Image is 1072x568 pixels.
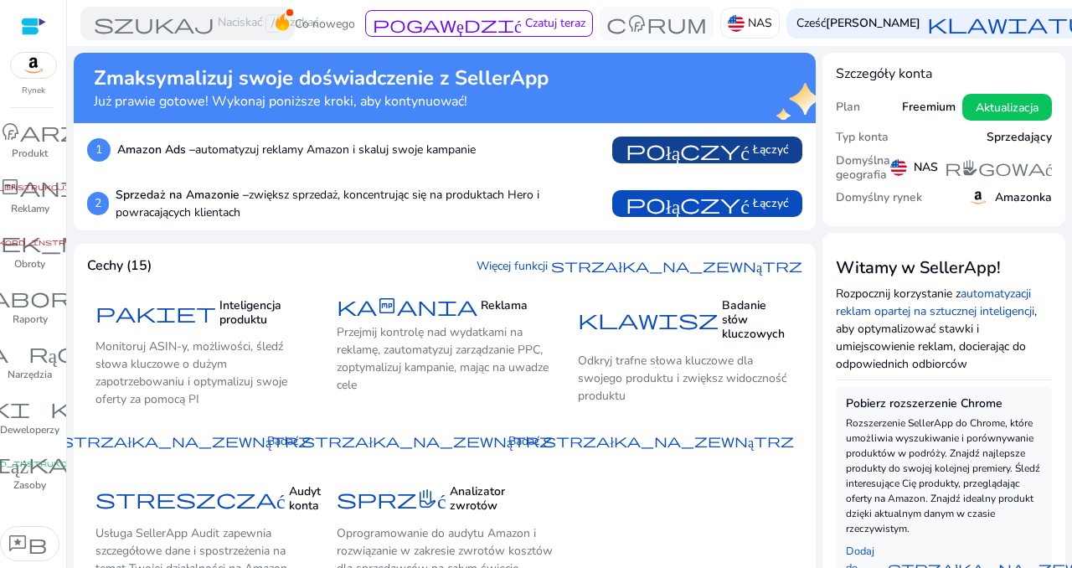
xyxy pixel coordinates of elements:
[94,92,467,111] font: Już prawie gotowe! Wykonaj poniższe kroki, aby kontynuować!
[12,147,48,160] font: Produkt
[95,338,287,407] font: Monitoruj ASIN-y, możliwości, śledź słowa kluczowe o dużym zapotrzebowaniu i optymalizuj swoje of...
[836,65,932,83] font: Szczegóły konta
[890,159,907,176] img: us.svg
[289,483,321,514] font: Audyt konta
[116,187,249,203] font: Sprzedaż na Amazonie –
[477,258,548,274] font: Więcej funkcji
[846,416,1040,535] font: Rozszerzenie SellerApp do Chrome, które umożliwia wyszukiwanie i porównywanie produktów w podróży...
[626,192,750,215] font: połączyć
[508,433,539,449] font: Badać
[13,478,46,492] font: Zasoby
[13,312,48,326] font: Raporty
[753,195,789,211] font: Łączyć
[337,324,549,393] font: Przejmij kontrolę nad wydatkami na reklamę, zautomatyzuj zarządzanie PPC, zoptymalizuj kampanie, ...
[95,142,102,157] font: 1
[846,395,1002,411] font: Pobierz rozszerzenie Chrome
[116,187,539,220] font: zwiększ sprzedaż, koncentrując się na produktach Hero i powracających klientach
[95,301,216,324] font: pakiet
[373,14,522,34] font: pogawędzić
[450,483,505,514] font: Analizator zwrotów
[267,433,298,449] font: Badać
[796,15,826,31] font: Cześć
[295,16,355,32] font: Co nowego
[600,7,714,40] button: centrum
[945,157,1053,178] font: redagować
[8,532,188,555] font: tryb_ciemny
[218,14,262,30] font: Naciskać
[578,307,719,331] font: klawisz
[543,432,794,449] font: strzałka_na_zewnątrz
[902,99,956,115] font: Freemium
[365,10,593,37] button: pogawędzićCzatuj teraz
[195,142,476,157] font: automatyzuj reklamy Amazon i skaluj swoje kampanie
[836,189,922,205] font: Domyślny rynek
[22,85,45,96] font: Rynek
[578,353,786,404] font: Odkryj trafne słowa kluczowe dla swojego produktu i zwiększ widoczność produktu
[94,12,214,35] font: szukaj
[8,368,52,381] font: Narzędzia
[11,202,49,215] font: Reklamy
[626,138,750,162] font: połączyć
[914,159,938,175] font: NAS
[722,297,785,342] font: Badanie słów kluczowych
[753,142,789,157] font: Łączyć
[95,195,101,211] font: 2
[836,303,1037,372] font: , aby optymalizować stawki i umiejscowienie reklam, docierając do odpowiednich odbiorców
[606,12,707,35] font: centrum
[301,432,553,449] font: strzałka_na_zewnątrz
[748,15,772,31] font: NAS
[836,286,1034,319] a: automatyzacji reklam opartej na sztucznej inteligencji
[481,297,528,313] font: Reklama
[87,256,152,275] font: Cechy (15)
[117,142,195,157] font: Amazon Ads –
[11,53,56,78] img: amazon.svg
[612,137,802,163] button: połączyćŁączyć
[968,188,988,208] img: amazon.svg
[94,65,549,91] font: Zmaksymalizuj swoje doświadczenie z SellerApp
[836,286,961,302] font: Rozpocznij korzystanie z
[836,152,890,183] font: Domyślna geografia
[836,256,1001,279] font: Witamy w SellerApp!
[995,189,1052,205] font: Amazonka
[219,297,281,328] font: Inteligencja produktu
[976,100,1038,116] font: Aktualizacja
[987,129,1052,145] font: Sprzedający
[612,190,802,217] button: połączyćŁączyć
[551,257,802,274] font: strzałka_na_zewnątrz
[60,432,312,449] font: strzałka_na_zewnątrz
[525,15,585,31] font: Czatuj teraz
[836,129,889,145] font: Typ konta
[962,94,1052,121] button: Aktualizacja
[728,15,745,32] img: us.svg
[477,257,802,275] a: Więcej funkcjistrzałka_na_zewnątrz
[14,257,45,271] font: Obroty
[337,487,446,510] font: sprzedać
[836,99,860,115] font: Plan
[337,294,477,318] font: kampania
[826,15,920,31] font: [PERSON_NAME]
[95,487,286,510] font: streszczać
